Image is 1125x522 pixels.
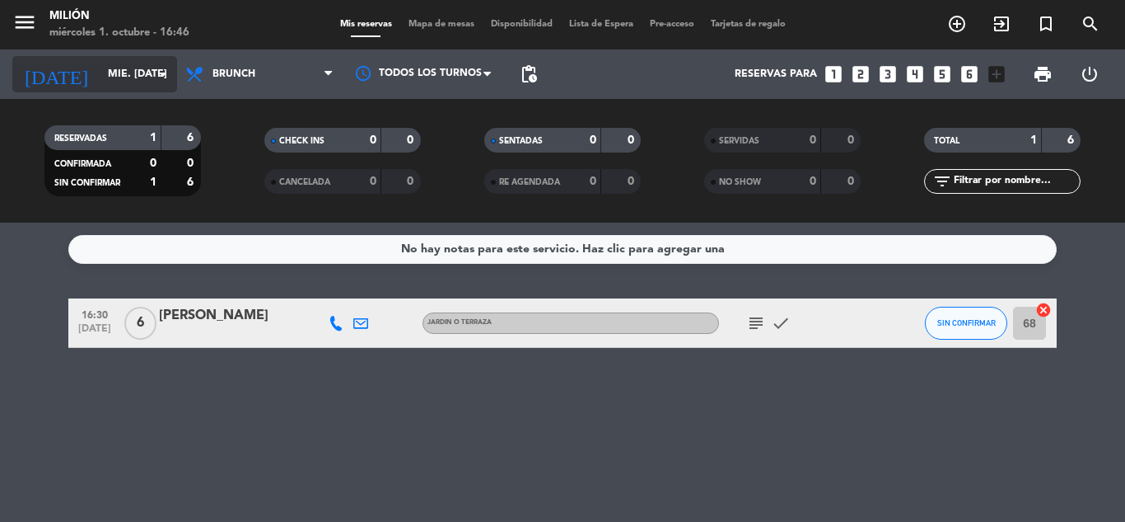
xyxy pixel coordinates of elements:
[810,176,816,187] strong: 0
[904,63,926,85] i: looks_4
[937,318,996,327] span: SIN CONFIRMAR
[370,176,376,187] strong: 0
[931,63,953,85] i: looks_5
[401,240,725,259] div: No hay notas para este servicio. Haz clic para agregar una
[561,20,642,29] span: Lista de Espera
[719,137,759,145] span: SERVIDAS
[519,64,539,84] span: pending_actions
[499,178,560,186] span: RE AGENDADA
[499,137,543,145] span: SENTADAS
[1066,49,1113,99] div: LOG OUT
[1067,134,1077,146] strong: 6
[12,56,100,92] i: [DATE]
[370,134,376,146] strong: 0
[407,134,417,146] strong: 0
[590,176,596,187] strong: 0
[54,179,120,187] span: SIN CONFIRMAR
[332,20,400,29] span: Mis reservas
[49,8,189,25] div: Milión
[1033,64,1053,84] span: print
[159,305,299,327] div: [PERSON_NAME]
[823,63,844,85] i: looks_one
[719,178,761,186] span: NO SHOW
[150,158,156,169] strong: 0
[483,20,561,29] span: Disponibilidad
[877,63,899,85] i: looks_3
[925,307,1007,340] button: SIN CONFIRMAR
[952,172,1080,190] input: Filtrar por nombre...
[54,160,111,168] span: CONFIRMADA
[187,132,197,143] strong: 6
[1081,14,1100,34] i: search
[279,137,324,145] span: CHECK INS
[642,20,703,29] span: Pre-acceso
[771,313,791,333] i: check
[74,304,115,323] span: 16:30
[850,63,871,85] i: looks_two
[590,134,596,146] strong: 0
[74,323,115,342] span: [DATE]
[628,134,637,146] strong: 0
[1030,134,1037,146] strong: 1
[427,319,492,326] span: JARDIN o TERRAZA
[735,68,817,80] span: Reservas para
[932,172,952,191] i: filter_list
[12,10,37,40] button: menu
[986,63,1007,85] i: add_box
[947,14,967,34] i: add_circle_outline
[187,158,197,169] strong: 0
[1080,64,1099,84] i: power_settings_new
[746,313,766,333] i: subject
[407,176,417,187] strong: 0
[810,134,816,146] strong: 0
[153,64,173,84] i: arrow_drop_down
[279,178,330,186] span: CANCELADA
[847,134,857,146] strong: 0
[49,25,189,41] div: miércoles 1. octubre - 16:46
[150,176,156,188] strong: 1
[54,134,107,143] span: RESERVADAS
[959,63,980,85] i: looks_6
[1036,14,1056,34] i: turned_in_not
[934,137,959,145] span: TOTAL
[150,132,156,143] strong: 1
[12,10,37,35] i: menu
[847,176,857,187] strong: 0
[124,307,156,340] span: 6
[992,14,1011,34] i: exit_to_app
[628,176,637,187] strong: 0
[703,20,794,29] span: Tarjetas de regalo
[400,20,483,29] span: Mapa de mesas
[212,68,255,80] span: Brunch
[1035,302,1052,318] i: cancel
[187,176,197,188] strong: 6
